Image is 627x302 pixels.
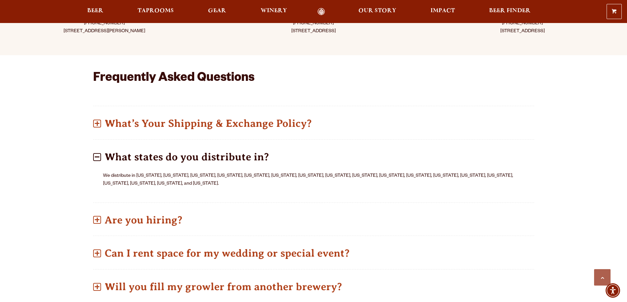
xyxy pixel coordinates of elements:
[16,12,193,35] p: Brewery & Taproom [PHONE_NUMBER] [STREET_ADDRESS][PERSON_NAME]
[431,8,455,13] span: Impact
[138,8,174,13] span: Taprooms
[93,208,534,232] p: Are you hiring?
[93,242,534,265] p: Can I rent space for my wedding or special event?
[309,8,334,15] a: Odell Home
[358,8,396,13] span: Our Story
[261,8,287,13] span: Winery
[93,72,441,86] h2: Frequently Asked Questions
[83,8,108,15] a: Beer
[434,12,611,35] p: Brewhouse, [PERSON_NAME] & Pizzeria [PHONE_NUMBER] [STREET_ADDRESS]
[485,8,535,15] a: Beer Finder
[489,8,531,13] span: Beer Finder
[87,8,103,13] span: Beer
[133,8,178,15] a: Taprooms
[225,12,402,35] p: Brewhouse & Taproom [PHONE_NUMBER] [STREET_ADDRESS]
[204,8,230,15] a: Gear
[354,8,401,15] a: Our Story
[103,172,524,188] p: We distribute in [US_STATE], [US_STATE], [US_STATE], [US_STATE], [US_STATE], [US_STATE], [US_STAT...
[208,8,226,13] span: Gear
[256,8,291,15] a: Winery
[594,269,611,286] a: Scroll to top
[93,145,534,169] p: What states do you distribute in?
[93,112,534,135] p: What’s Your Shipping & Exchange Policy?
[426,8,459,15] a: Impact
[93,275,534,298] p: Will you fill my growler from another brewery?
[606,283,620,298] div: Accessibility Menu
